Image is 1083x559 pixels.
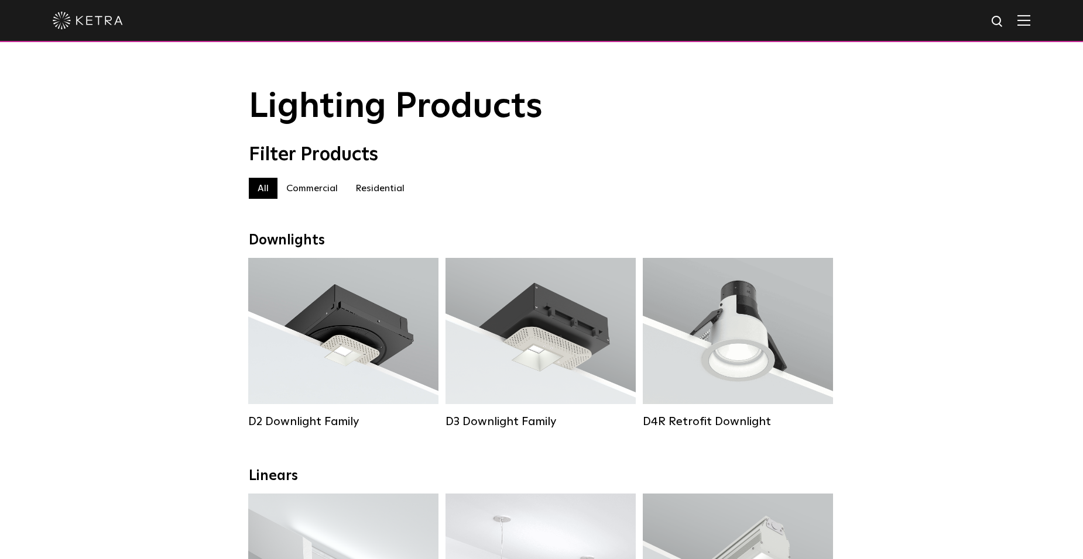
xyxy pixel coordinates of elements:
span: Lighting Products [249,89,543,125]
div: D3 Downlight Family [445,415,636,429]
img: search icon [991,15,1005,29]
a: D3 Downlight Family Lumen Output:700 / 900 / 1100Colors:White / Black / Silver / Bronze / Paintab... [445,258,636,429]
div: D4R Retrofit Downlight [643,415,833,429]
img: ketra-logo-2019-white [53,12,123,29]
a: D2 Downlight Family Lumen Output:1200Colors:White / Black / Gloss Black / Silver / Bronze / Silve... [248,258,438,429]
div: Downlights [249,232,834,249]
a: D4R Retrofit Downlight Lumen Output:800Colors:White / BlackBeam Angles:15° / 25° / 40° / 60°Watta... [643,258,833,429]
div: Filter Products [249,144,834,166]
img: Hamburger%20Nav.svg [1017,15,1030,26]
label: Residential [347,178,413,199]
div: Linears [249,468,834,485]
div: D2 Downlight Family [248,415,438,429]
label: All [249,178,277,199]
label: Commercial [277,178,347,199]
